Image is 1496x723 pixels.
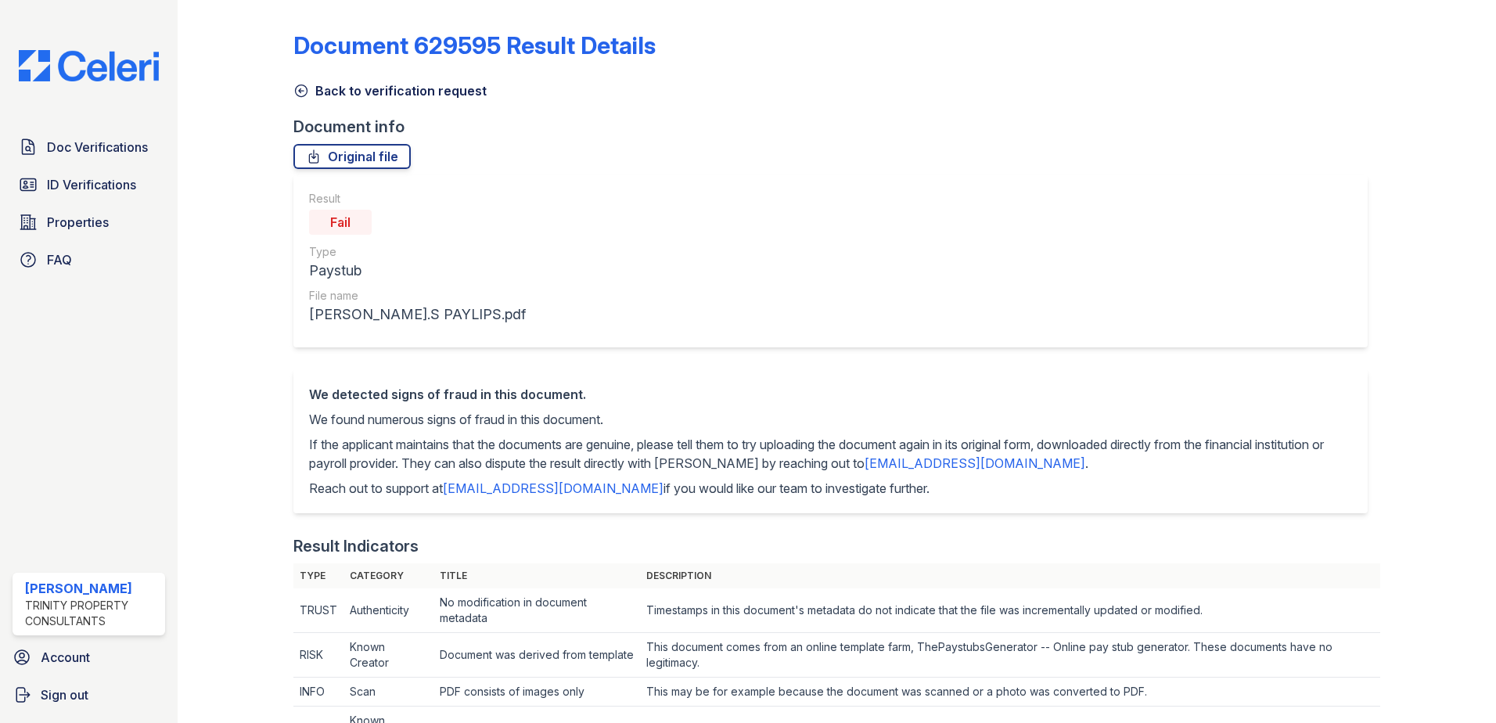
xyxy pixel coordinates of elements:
[41,685,88,704] span: Sign out
[309,435,1352,473] p: If the applicant maintains that the documents are genuine, please tell them to try uploading the ...
[293,588,343,633] td: TRUST
[640,563,1380,588] th: Description
[309,288,526,304] div: File name
[433,633,641,678] td: Document was derived from template
[13,207,165,238] a: Properties
[25,579,159,598] div: [PERSON_NAME]
[293,81,487,100] a: Back to verification request
[640,678,1380,707] td: This may be for example because the document was scanned or a photo was converted to PDF.
[47,250,72,269] span: FAQ
[343,588,433,633] td: Authenticity
[309,244,526,260] div: Type
[293,116,1380,138] div: Document info
[6,642,171,673] a: Account
[293,31,656,59] a: Document 629595 Result Details
[343,678,433,707] td: Scan
[343,563,433,588] th: Category
[293,535,419,557] div: Result Indicators
[309,191,526,207] div: Result
[6,679,171,710] a: Sign out
[13,169,165,200] a: ID Verifications
[640,588,1380,633] td: Timestamps in this document's metadata do not indicate that the file was incrementally updated or...
[433,563,641,588] th: Title
[443,480,663,496] a: [EMAIL_ADDRESS][DOMAIN_NAME]
[6,50,171,81] img: CE_Logo_Blue-a8612792a0a2168367f1c8372b55b34899dd931a85d93a1a3d3e32e68fde9ad4.png
[309,304,526,326] div: [PERSON_NAME].S PAYLIPS.pdf
[293,563,343,588] th: Type
[433,588,641,633] td: No modification in document metadata
[309,479,1352,498] p: Reach out to support at if you would like our team to investigate further.
[640,633,1380,678] td: This document comes from an online template farm, ThePaystubsGenerator -- Online pay stub generat...
[25,598,159,629] div: Trinity Property Consultants
[47,175,136,194] span: ID Verifications
[293,144,411,169] a: Original file
[13,131,165,163] a: Doc Verifications
[293,678,343,707] td: INFO
[13,244,165,275] a: FAQ
[41,648,90,667] span: Account
[309,260,526,282] div: Paystub
[47,213,109,232] span: Properties
[865,455,1085,471] a: [EMAIL_ADDRESS][DOMAIN_NAME]
[1085,455,1088,471] span: .
[293,633,343,678] td: RISK
[309,410,1352,429] p: We found numerous signs of fraud in this document.
[433,678,641,707] td: PDF consists of images only
[309,385,1352,404] div: We detected signs of fraud in this document.
[47,138,148,156] span: Doc Verifications
[309,210,372,235] div: Fail
[343,633,433,678] td: Known Creator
